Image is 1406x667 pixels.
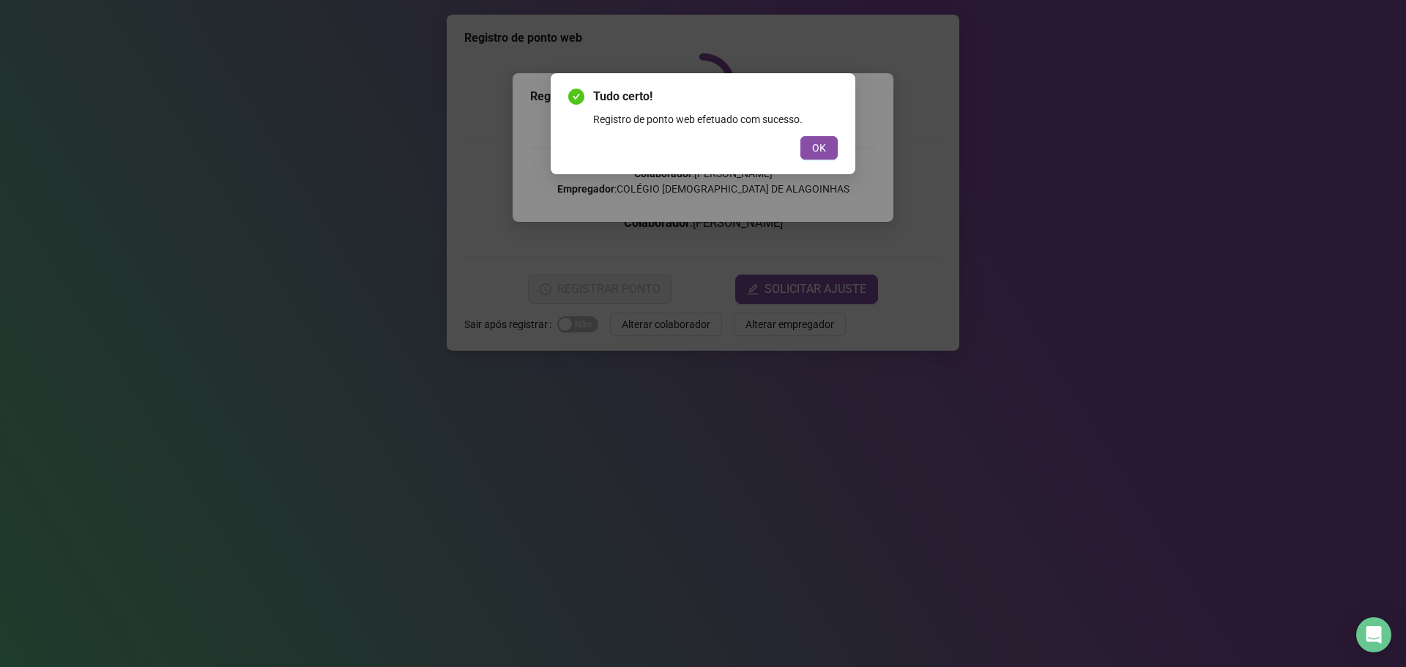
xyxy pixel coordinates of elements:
[1356,617,1391,652] div: Open Intercom Messenger
[593,111,838,127] div: Registro de ponto web efetuado com sucesso.
[812,140,826,156] span: OK
[593,88,838,105] span: Tudo certo!
[800,136,838,160] button: OK
[568,89,584,105] span: check-circle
